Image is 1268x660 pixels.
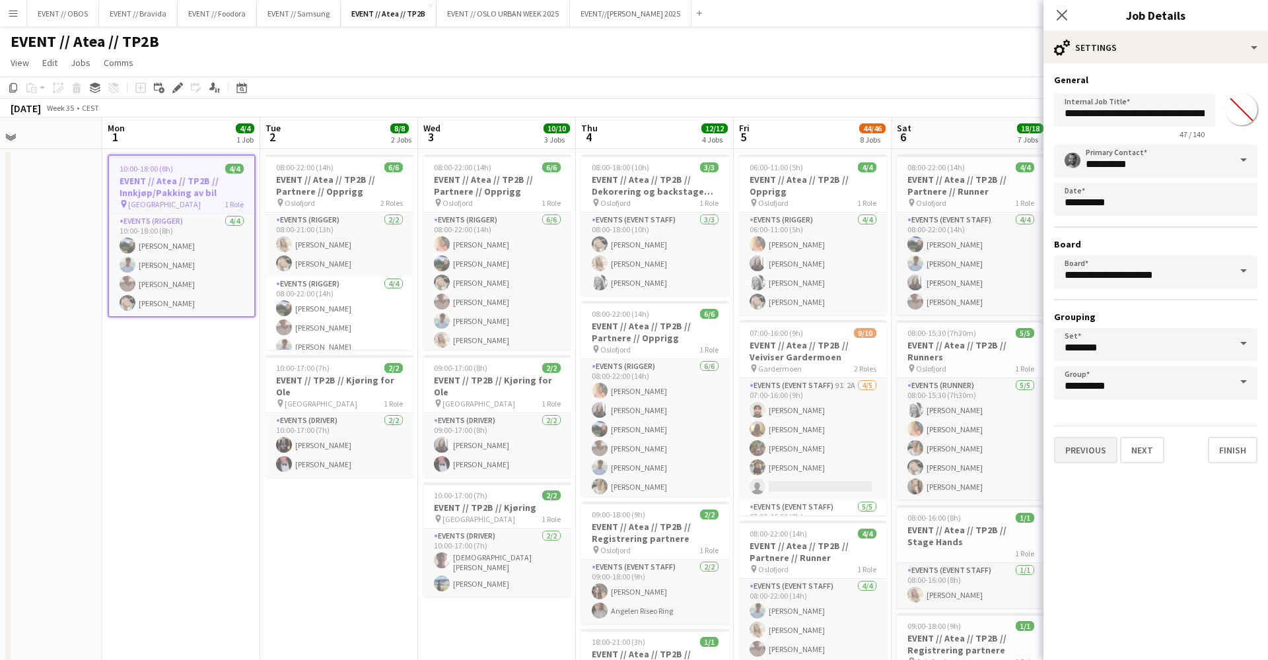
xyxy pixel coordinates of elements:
[1016,513,1034,523] span: 1/1
[423,122,440,134] span: Wed
[178,1,257,26] button: EVENT // Foodora
[581,502,729,624] app-job-card: 09:00-18:00 (9h)2/2EVENT // Atea // TP2B // Registrering partnere Oslofjord1 RoleEvents (Event St...
[570,1,691,26] button: EVENT//[PERSON_NAME] 2025
[236,135,254,145] div: 1 Job
[423,502,571,513] h3: EVENT // TP2B // Kjøring
[384,363,403,373] span: 2/2
[128,199,201,209] span: [GEOGRAPHIC_DATA]
[423,374,571,398] h3: EVENT // TP2B // Kjøring for Ole
[739,378,887,500] app-card-role: Events (Event Staff)9I2A4/507:00-16:00 (9h)[PERSON_NAME][PERSON_NAME][PERSON_NAME][PERSON_NAME]
[750,328,803,338] span: 07:00-16:00 (9h)
[542,363,561,373] span: 2/2
[739,339,887,363] h3: EVENT // Atea // TP2B // Veiviser Gardermoen
[11,102,41,115] div: [DATE]
[442,399,515,409] span: [GEOGRAPHIC_DATA]
[106,129,125,145] span: 1
[236,123,254,133] span: 4/4
[341,1,437,26] button: EVENT // Atea // TP2B
[579,129,598,145] span: 4
[265,277,413,379] app-card-role: Events (Rigger)4/408:00-22:00 (14h)[PERSON_NAME][PERSON_NAME][PERSON_NAME]
[423,154,571,350] app-job-card: 08:00-22:00 (14h)6/6EVENT // Atea // TP2B // Partnere // Opprigg Oslofjord1 RoleEvents (Rigger)6/...
[600,198,631,208] span: Oslofjord
[544,135,569,145] div: 3 Jobs
[380,198,403,208] span: 2 Roles
[44,103,77,113] span: Week 35
[423,355,571,477] app-job-card: 09:00-17:00 (8h)2/2EVENT // TP2B // Kjøring for Ole [GEOGRAPHIC_DATA]1 RoleEvents (Driver)2/209:0...
[384,162,403,172] span: 6/6
[897,378,1045,500] app-card-role: Events (Runner)5/508:00-15:30 (7h30m)[PERSON_NAME][PERSON_NAME][PERSON_NAME][PERSON_NAME][PERSON_...
[423,482,571,597] app-job-card: 10:00-17:00 (7h)2/2EVENT // TP2B // Kjøring [GEOGRAPHIC_DATA]1 RoleEvents (Driver)2/210:00-17:00 ...
[858,529,876,539] span: 4/4
[907,621,961,631] span: 09:00-18:00 (9h)
[897,320,1045,500] app-job-card: 08:00-15:30 (7h30m)5/5EVENT // Atea // TP2B // Runners Oslofjord1 RoleEvents (Runner)5/508:00-15:...
[108,154,256,317] div: 10:00-18:00 (8h)4/4EVENT // Atea // TP2B // Innkjøp/Pakking av bil [GEOGRAPHIC_DATA]1 RoleEvents ...
[109,214,254,316] app-card-role: Events (Rigger)4/410:00-18:00 (8h)[PERSON_NAME][PERSON_NAME][PERSON_NAME][PERSON_NAME]
[581,560,729,624] app-card-role: Events (Event Staff)2/209:00-18:00 (9h)[PERSON_NAME]Angelen Riseo Ring
[897,524,1045,548] h3: EVENT // Atea // TP2B // Stage Hands
[285,198,315,208] span: Oslofjord
[701,123,728,133] span: 12/12
[700,510,719,519] span: 2/2
[225,164,244,174] span: 4/4
[391,135,411,145] div: 2 Jobs
[442,514,515,524] span: [GEOGRAPHIC_DATA]
[897,174,1045,197] h3: EVENT // Atea // TP2B // Partnere // Runner
[423,213,571,353] app-card-role: Events (Rigger)6/608:00-22:00 (14h)[PERSON_NAME][PERSON_NAME][PERSON_NAME][PERSON_NAME][PERSON_NA...
[98,54,139,71] a: Comms
[854,364,876,374] span: 2 Roles
[1015,548,1034,558] span: 1 Role
[581,521,729,544] h3: EVENT // Atea // TP2B // Registrering partnere
[542,514,561,524] span: 1 Role
[581,122,598,134] span: Thu
[857,564,876,574] span: 1 Role
[265,154,413,350] app-job-card: 08:00-22:00 (14h)6/6EVENT // Atea // TP2B // Partnere // Opprigg Oslofjord2 RolesEvents (Rigger)2...
[265,374,413,398] h3: EVENT // TP2B // Kjøring for Ole
[390,123,409,133] span: 8/8
[758,198,789,208] span: Oslofjord
[600,345,631,354] span: Oslofjord
[700,162,719,172] span: 3/3
[739,213,887,315] app-card-role: Events (Rigger)4/406:00-11:00 (5h)[PERSON_NAME][PERSON_NAME][PERSON_NAME][PERSON_NAME]
[1054,437,1117,463] button: Previous
[897,505,1045,608] app-job-card: 08:00-16:00 (8h)1/1EVENT // Atea // TP2B // Stage Hands1 RoleEvents (Event Staff)1/108:00-16:00 (...
[699,345,719,354] span: 1 Role
[907,328,976,338] span: 08:00-15:30 (7h30m)
[542,162,561,172] span: 6/6
[1018,135,1043,145] div: 7 Jobs
[1054,238,1257,250] h3: Board
[739,500,887,625] app-card-role: Events (Event Staff)5/507:00-16:00 (9h)
[581,154,729,296] app-job-card: 08:00-18:00 (10h)3/3EVENT // Atea // TP2B // Dekorering og backstage oppsett Oslofjord1 RoleEvent...
[907,162,965,172] span: 08:00-22:00 (14h)
[699,545,719,555] span: 1 Role
[276,363,330,373] span: 10:00-17:00 (7h)
[1016,328,1034,338] span: 5/5
[860,135,885,145] div: 8 Jobs
[1017,123,1043,133] span: 18/18
[592,309,649,319] span: 08:00-22:00 (14h)
[897,122,911,134] span: Sat
[702,135,727,145] div: 4 Jobs
[897,632,1045,656] h3: EVENT // Atea // TP2B // Registrering partnere
[739,154,887,315] app-job-card: 06:00-11:00 (5h)4/4EVENT // Atea // TP2B // Opprigg Oslofjord1 RoleEvents (Rigger)4/406:00-11:00 ...
[257,1,341,26] button: EVENT // Samsung
[42,57,57,69] span: Edit
[592,637,645,647] span: 18:00-21:00 (3h)
[225,199,244,209] span: 1 Role
[897,154,1045,315] div: 08:00-22:00 (14h)4/4EVENT // Atea // TP2B // Partnere // Runner Oslofjord1 RoleEvents (Event Staf...
[854,328,876,338] span: 9/10
[544,123,570,133] span: 10/10
[858,162,876,172] span: 4/4
[739,320,887,515] app-job-card: 07:00-16:00 (9h)9/10EVENT // Atea // TP2B // Veiviser Gardermoen Gardermoen2 RolesEvents (Event S...
[739,540,887,564] h3: EVENT // Atea // TP2B // Partnere // Runner
[1054,74,1257,86] h3: General
[434,162,491,172] span: 08:00-22:00 (14h)
[581,320,729,344] h3: EVENT // Atea // TP2B // Partnere // Opprigg
[423,174,571,197] h3: EVENT // Atea // TP2B // Partnere // Opprigg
